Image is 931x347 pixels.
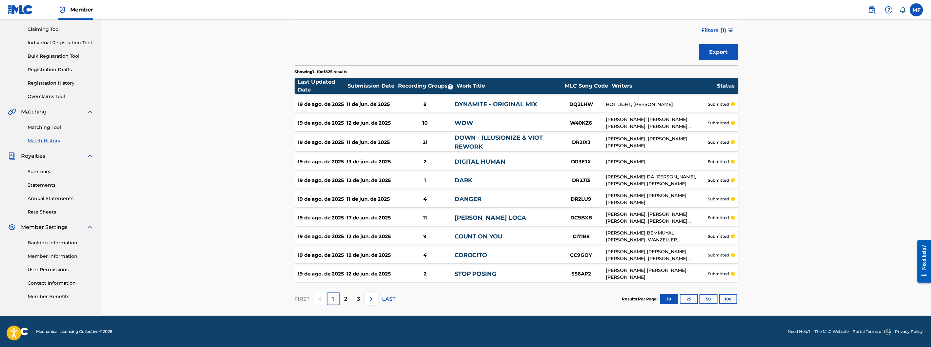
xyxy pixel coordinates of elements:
[396,252,455,259] div: 4
[456,82,561,90] div: Work Title
[21,223,68,231] span: Member Settings
[865,3,878,16] a: Public Search
[28,93,94,100] a: Overclaims Tool
[70,6,93,13] span: Member
[557,158,606,166] div: DR3EJX
[348,82,397,90] div: Submission Date
[606,135,708,149] div: [PERSON_NAME], [PERSON_NAME] [PERSON_NAME]
[562,82,611,90] div: MLC Song Code
[708,234,729,239] p: submitted
[28,195,94,202] a: Annual Statements
[606,248,708,262] div: [PERSON_NAME] [PERSON_NAME], [PERSON_NAME], [PERSON_NAME], [PERSON_NAME]
[622,296,660,302] p: Results Per Page:
[606,230,708,243] div: [PERSON_NAME] BEMMUYAL [PERSON_NAME], WANZELLER [PERSON_NAME] [PERSON_NAME]
[887,322,891,342] div: Arrastar
[396,119,455,127] div: 10
[298,270,347,278] div: 19 de ago. de 2025
[717,82,735,90] div: Status
[298,177,347,184] div: 19 de ago. de 2025
[8,328,28,336] img: logo
[910,3,923,16] div: User Menu
[455,101,538,108] a: DYNAMITE - ORIGINAL MIX
[455,177,473,184] a: DARK
[557,270,606,278] div: S56AP2
[606,192,708,206] div: [PERSON_NAME] [PERSON_NAME] [PERSON_NAME]
[606,158,708,165] div: [PERSON_NAME]
[28,124,94,131] a: Matching Tool
[853,329,891,335] a: Portal Terms of Use
[28,280,94,287] a: Contact Information
[557,119,606,127] div: W40KZ6
[298,119,347,127] div: 19 de ago. de 2025
[396,158,455,166] div: 2
[708,196,729,202] p: submitted
[86,152,94,160] img: expand
[680,294,698,304] button: 25
[28,239,94,246] a: Banking Information
[357,295,360,303] p: 3
[606,101,708,108] div: HOT LIGHT, [PERSON_NAME]
[36,329,112,335] span: Mechanical Licensing Collective © 2025
[708,271,729,277] p: submitted
[397,82,456,90] div: Recording Groups
[708,159,729,165] p: submitted
[700,294,718,304] button: 50
[455,270,497,277] a: STOP POSING
[28,293,94,300] a: Member Benefits
[28,253,94,260] a: Member Information
[298,214,347,222] div: 19 de ago. de 2025
[557,101,606,108] div: DQ2LHW
[295,69,348,75] p: Showing 1 - 10 of 825 results
[396,177,455,184] div: 1
[28,26,94,33] a: Claiming Tool
[21,108,47,116] span: Matching
[708,120,729,126] p: submitted
[557,214,606,222] div: DC9BXB
[28,39,94,46] a: Individual Registration Tool
[347,270,396,278] div: 12 de jun. de 2025
[728,29,734,32] img: filter
[396,233,455,240] div: 9
[698,22,738,39] button: Filters (1)
[455,134,543,150] a: DOWN - ILLUSIONIZE & VIOT REWORK
[28,137,94,144] a: Match History
[708,139,729,145] p: submitted
[396,270,455,278] div: 2
[885,316,918,347] iframe: Chat Widget
[557,233,606,240] div: CI71B8
[368,295,375,303] img: right
[345,295,348,303] p: 2
[28,66,94,73] a: Registration Drafts
[606,173,708,187] div: [PERSON_NAME] DA [PERSON_NAME], [PERSON_NAME] [PERSON_NAME]
[347,195,396,203] div: 11 de jun. de 2025
[708,101,729,107] p: submitted
[557,177,606,184] div: DR2J13
[28,53,94,60] a: Bulk Registration Tool
[298,139,347,146] div: 19 de ago. de 2025
[8,152,16,160] img: Royalties
[708,215,729,221] p: submitted
[455,252,487,259] a: COROCITO
[58,6,66,14] img: Top Rightsholder
[28,209,94,215] a: Rate Sheets
[885,6,893,14] img: help
[8,5,33,14] img: MLC Logo
[899,7,906,13] div: Notifications
[298,78,347,94] div: Last Updated Date
[455,233,503,240] a: COUNT ON YOU
[455,158,506,165] a: DIGITAL HUMAN
[347,177,396,184] div: 12 de jun. de 2025
[298,158,347,166] div: 19 de ago. de 2025
[382,295,396,303] p: LAST
[347,233,396,240] div: 12 de jun. de 2025
[332,295,334,303] p: 1
[708,252,729,258] p: submitted
[28,80,94,87] a: Registration History
[21,152,45,160] span: Royalties
[885,316,918,347] div: Widget de chat
[86,108,94,116] img: expand
[396,214,455,222] div: 11
[815,329,849,335] a: The MLC Website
